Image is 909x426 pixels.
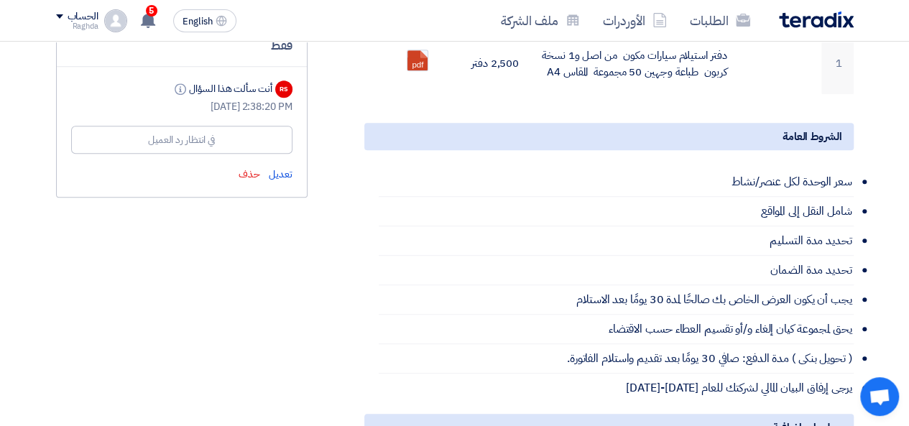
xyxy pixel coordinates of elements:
td: 1 [821,34,854,94]
a: _1759920825787.pdf [407,50,522,136]
div: Open chat [860,377,899,416]
li: سعر الوحدة لكل عنصر/نشاط [379,167,854,197]
li: تحديد مدة الضمان [379,256,854,285]
li: تحديد مدة التسليم [379,226,854,256]
li: يحق لمجموعة كيان إلغاء و/أو تقسيم العطاء حسب الاقتضاء [379,315,854,344]
a: ملف الشركة [489,4,591,37]
img: profile_test.png [104,9,127,32]
img: Teradix logo [779,11,854,28]
span: حذف [239,167,260,182]
li: يرجى إرفاق البيان المالي لشركتك للعام [DATE]-[DATE] [379,374,854,402]
div: في انتظار رد العميل [148,132,215,147]
span: الشروط العامة [783,129,842,144]
td: دفتر استيلام سيارات مكون من اصل و1 نسخة كربون طباعة وجهين 50 مجموعة المقاس A4 [530,34,738,94]
span: 5 [146,5,157,17]
li: شامل النقل إلى المواقع [379,197,854,226]
td: 2,500 دفتر [447,34,530,94]
span: تعديل [269,167,292,182]
a: الأوردرات [591,4,678,37]
button: English [173,9,236,32]
div: [DATE] 2:38:20 PM [71,99,292,114]
li: يجب أن يكون العرض الخاص بك صالحًا لمدة 30 يومًا بعد الاستلام [379,285,854,315]
div: الحساب [68,11,98,23]
li: ( تحويل بنكى ) مدة الدفع: صافي 30 يومًا بعد تقديم واستلام الفاتورة. [379,344,854,374]
div: أنت سألت هذا السؤال [172,81,272,96]
a: الطلبات [678,4,762,37]
div: RS [275,80,292,98]
span: English [183,17,213,27]
div: Raghda [56,22,98,30]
